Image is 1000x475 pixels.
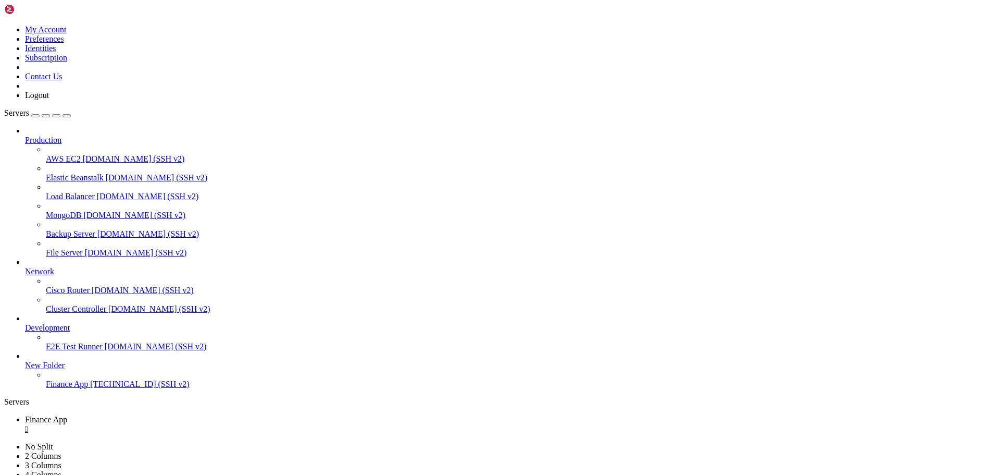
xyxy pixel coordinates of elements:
[25,452,61,460] a: 2 Columns
[25,136,61,144] span: Production
[46,239,996,258] li: File Server [DOMAIN_NAME] (SSH v2)
[106,173,208,182] span: [DOMAIN_NAME] (SSH v2)
[4,31,865,40] x-row: * Management: [URL][DOMAIN_NAME]
[125,217,129,225] span: ~
[25,351,996,389] li: New Folder
[4,397,996,407] div: Servers
[105,342,207,351] span: [DOMAIN_NAME] (SSH v2)
[46,305,996,314] a: Cluster Controller [DOMAIN_NAME] (SSH v2)
[46,145,996,164] li: AWS EC2 [DOMAIN_NAME] (SSH v2)
[4,181,865,190] x-row: See [URL][DOMAIN_NAME] or run: sudo pro status
[46,295,996,314] li: Cluster Controller [DOMAIN_NAME] (SSH v2)
[46,211,81,220] span: MongoDB
[25,461,61,470] a: 3 Columns
[4,93,865,102] x-row: Memory usage: 12% IPv4 address for enp0s6: [TECHNICAL_ID]
[4,57,865,66] x-row: System information as of [DATE]
[4,4,865,13] x-row: Welcome to Ubuntu 24.04.3 LTS (GNU/Linux 6.14.0-1013-oracle aarch64)
[85,248,187,257] span: [DOMAIN_NAME] (SSH v2)
[46,276,996,295] li: Cisco Router [DOMAIN_NAME] (SSH v2)
[46,342,103,351] span: E2E Test Runner
[25,91,49,100] a: Logout
[4,217,121,225] span: chadm@instance-20250808-1405
[97,192,199,201] span: [DOMAIN_NAME] (SSH v2)
[4,108,71,117] a: Servers
[25,361,996,370] a: New Folder
[46,380,996,389] a: Finance App [TECHNICAL_ID] (SSH v2)
[25,136,996,145] a: Production
[46,248,83,257] span: File Server
[25,44,56,53] a: Identities
[46,211,996,220] a: MongoDB [DOMAIN_NAME] (SSH v2)
[46,380,88,388] span: Finance App
[92,286,194,295] span: [DOMAIN_NAME] (SSH v2)
[46,164,996,182] li: Elastic Beanstalk [DOMAIN_NAME] (SSH v2)
[4,22,865,31] x-row: * Documentation: [URL][DOMAIN_NAME]
[145,217,149,226] div: (32, 24)
[46,370,996,389] li: Finance App [TECHNICAL_ID] (SSH v2)
[46,286,90,295] span: Cisco Router
[46,192,95,201] span: Load Balancer
[46,342,996,351] a: E2E Test Runner [DOMAIN_NAME] (SSH v2)
[25,267,996,276] a: Network
[25,267,54,276] span: Network
[25,53,67,62] a: Subscription
[46,305,106,313] span: Cluster Controller
[97,229,199,238] span: [DOMAIN_NAME] (SSH v2)
[4,75,865,84] x-row: System load: 0.0 Processes: 193
[4,217,865,226] x-row: : $
[4,146,865,155] x-row: 15 updates can be applied immediately.
[25,34,64,43] a: Preferences
[108,305,210,313] span: [DOMAIN_NAME] (SSH v2)
[4,155,865,164] x-row: To see these additional updates run: apt list --upgradable
[25,442,53,451] a: No Split
[25,314,996,351] li: Development
[83,154,185,163] span: [DOMAIN_NAME] (SSH v2)
[4,173,865,181] x-row: Enable ESM Apps to receive additional future security updates.
[46,229,95,238] span: Backup Server
[25,323,996,333] a: Development
[4,128,865,137] x-row: Expanded Security Maintenance for Applications is not enabled.
[46,248,996,258] a: File Server [DOMAIN_NAME] (SSH v2)
[25,25,67,34] a: My Account
[25,323,70,332] span: Development
[4,108,29,117] span: Servers
[25,415,996,434] a: Finance App
[90,380,189,388] span: [TECHNICAL_ID] (SSH v2)
[25,361,65,370] span: New Folder
[46,173,104,182] span: Elastic Beanstalk
[46,154,996,164] a: AWS EC2 [DOMAIN_NAME] (SSH v2)
[46,154,81,163] span: AWS EC2
[25,424,996,434] a: 
[25,415,67,424] span: Finance App
[83,211,185,220] span: [DOMAIN_NAME] (SSH v2)
[25,258,996,314] li: Network
[46,220,996,239] li: Backup Server [DOMAIN_NAME] (SSH v2)
[46,286,996,295] a: Cisco Router [DOMAIN_NAME] (SSH v2)
[4,208,865,217] x-row: Last login: [DATE] from [TECHNICAL_ID]
[4,40,865,48] x-row: * Support: [URL][DOMAIN_NAME]
[46,201,996,220] li: MongoDB [DOMAIN_NAME] (SSH v2)
[4,84,865,93] x-row: Usage of /: 15.0% of 44.07GB Users logged in: 0
[4,4,64,15] img: Shellngn
[4,102,865,111] x-row: Swap usage: 0%
[46,182,996,201] li: Load Balancer [DOMAIN_NAME] (SSH v2)
[46,192,996,201] a: Load Balancer [DOMAIN_NAME] (SSH v2)
[46,229,996,239] a: Backup Server [DOMAIN_NAME] (SSH v2)
[46,333,996,351] li: E2E Test Runner [DOMAIN_NAME] (SSH v2)
[46,173,996,182] a: Elastic Beanstalk [DOMAIN_NAME] (SSH v2)
[25,72,63,81] a: Contact Us
[25,126,996,258] li: Production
